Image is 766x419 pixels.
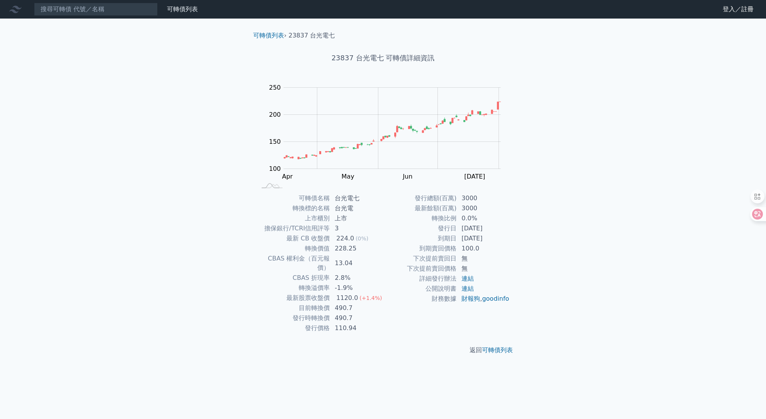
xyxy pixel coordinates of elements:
[330,223,383,233] td: 3
[256,303,330,313] td: 目前轉換價
[269,165,281,172] tspan: 100
[383,294,457,304] td: 財務數據
[330,303,383,313] td: 490.7
[402,173,412,180] tspan: Jun
[167,5,198,13] a: 可轉債列表
[330,203,383,213] td: 台光電
[457,264,510,274] td: 無
[256,273,330,283] td: CBAS 折現率
[457,203,510,213] td: 3000
[256,283,330,293] td: 轉換溢價率
[383,264,457,274] td: 下次提前賣回價格
[247,53,519,63] h1: 23837 台光電七 可轉債詳細資訊
[256,293,330,303] td: 最新股票收盤價
[269,84,281,91] tspan: 250
[289,31,335,40] li: 23837 台光電七
[256,323,330,333] td: 發行價格
[383,284,457,294] td: 公開說明書
[461,275,474,282] a: 連結
[482,295,509,302] a: goodinfo
[335,234,356,243] div: 224.0
[330,193,383,203] td: 台光電七
[457,233,510,244] td: [DATE]
[330,244,383,254] td: 228.25
[359,295,382,301] span: (+1.4%)
[383,223,457,233] td: 發行日
[461,285,474,292] a: 連結
[482,346,513,354] a: 可轉債列表
[457,244,510,254] td: 100.0
[265,84,512,196] g: Chart
[253,32,284,39] a: 可轉債列表
[457,294,510,304] td: ,
[383,233,457,244] td: 到期日
[461,295,480,302] a: 財報狗
[383,193,457,203] td: 發行總額(百萬)
[256,203,330,213] td: 轉換標的名稱
[256,254,330,273] td: CBAS 權利金（百元報價）
[256,193,330,203] td: 可轉債名稱
[464,173,485,180] tspan: [DATE]
[383,213,457,223] td: 轉換比例
[330,254,383,273] td: 13.04
[34,3,158,16] input: 搜尋可轉債 代號／名稱
[335,293,359,303] div: 1120.0
[383,274,457,284] td: 詳細發行辦法
[717,3,760,15] a: 登入／註冊
[330,313,383,323] td: 490.7
[256,223,330,233] td: 擔保銀行/TCRI信用評等
[457,213,510,223] td: 0.0%
[330,323,383,333] td: 110.94
[269,138,281,145] tspan: 150
[383,244,457,254] td: 到期賣回價格
[256,244,330,254] td: 轉換價值
[247,346,519,355] p: 返回
[342,173,354,180] tspan: May
[356,235,368,242] span: (0%)
[256,213,330,223] td: 上市櫃別
[269,111,281,118] tspan: 200
[330,273,383,283] td: 2.8%
[457,254,510,264] td: 無
[330,283,383,293] td: -1.9%
[256,233,330,244] td: 最新 CB 收盤價
[383,254,457,264] td: 下次提前賣回日
[383,203,457,213] td: 最新餘額(百萬)
[457,193,510,203] td: 3000
[282,173,293,180] tspan: Apr
[330,213,383,223] td: 上市
[457,223,510,233] td: [DATE]
[256,313,330,323] td: 發行時轉換價
[253,31,286,40] li: ›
